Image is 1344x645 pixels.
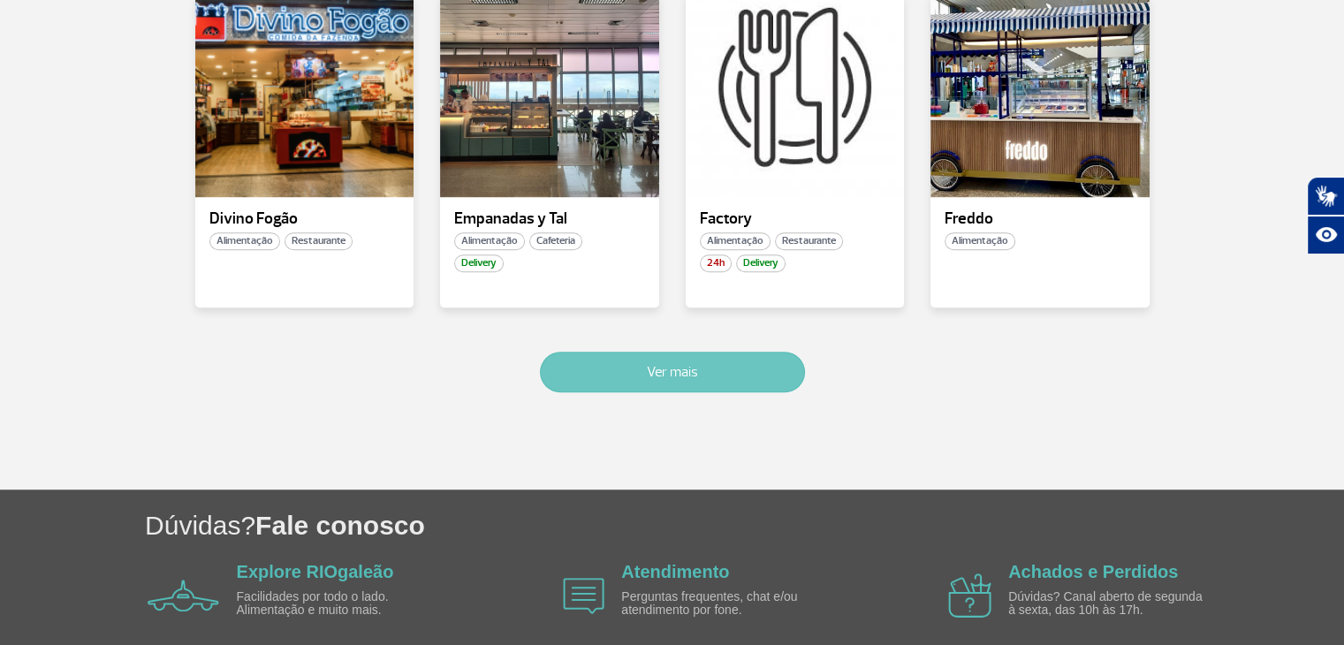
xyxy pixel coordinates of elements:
[563,578,604,614] img: airplane icon
[775,232,843,250] span: Restaurante
[948,573,991,618] img: airplane icon
[148,580,219,611] img: airplane icon
[237,562,394,581] a: Explore RIOgaleão
[209,232,280,250] span: Alimentação
[700,232,771,250] span: Alimentação
[621,562,729,581] a: Atendimento
[237,590,440,618] p: Facilidades por todo o lado. Alimentação e muito mais.
[454,254,504,272] span: Delivery
[700,254,732,272] span: 24h
[1008,590,1211,618] p: Dúvidas? Canal aberto de segunda à sexta, das 10h às 17h.
[945,210,1135,228] p: Freddo
[1008,562,1178,581] a: Achados e Perdidos
[255,511,425,540] span: Fale conosco
[145,507,1344,543] h1: Dúvidas?
[700,210,891,228] p: Factory
[621,590,824,618] p: Perguntas frequentes, chat e/ou atendimento por fone.
[540,352,805,392] button: Ver mais
[454,232,525,250] span: Alimentação
[209,210,400,228] p: Divino Fogão
[736,254,786,272] span: Delivery
[1307,177,1344,216] button: Abrir tradutor de língua de sinais.
[529,232,582,250] span: Cafeteria
[1307,177,1344,254] div: Plugin de acessibilidade da Hand Talk.
[454,210,645,228] p: Empanadas y Tal
[945,232,1015,250] span: Alimentação
[285,232,353,250] span: Restaurante
[1307,216,1344,254] button: Abrir recursos assistivos.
